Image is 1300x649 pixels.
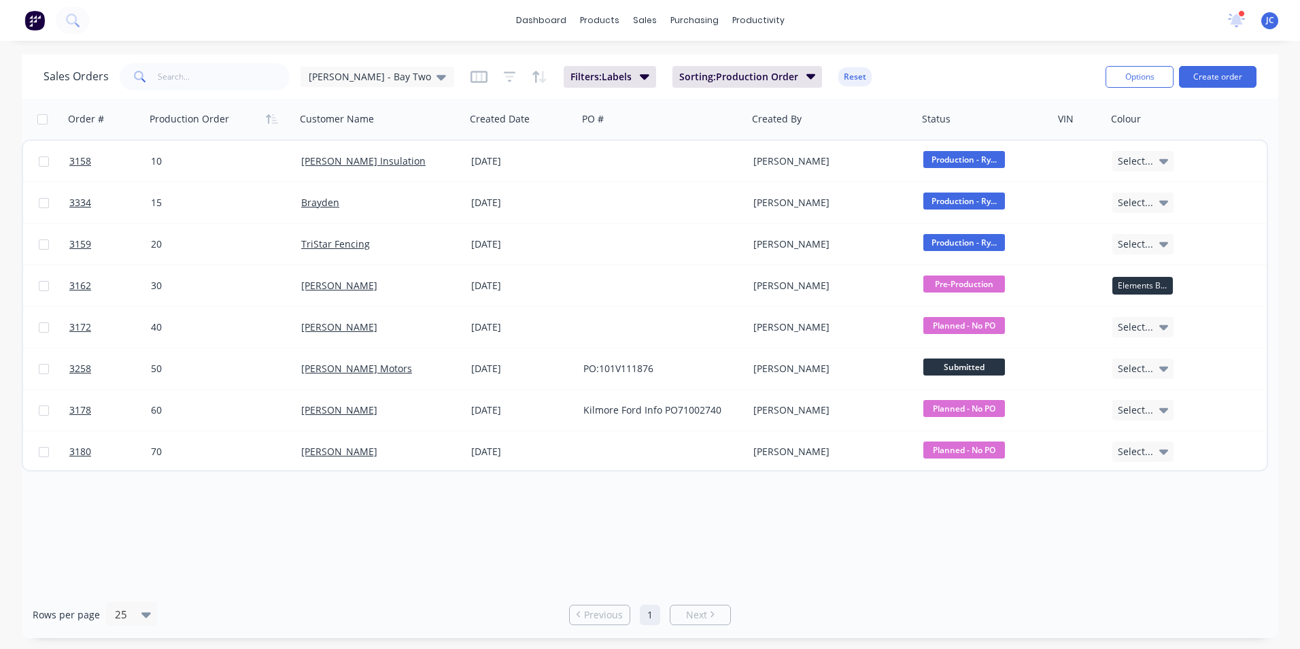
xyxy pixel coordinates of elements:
a: 3258 [69,348,151,389]
div: [PERSON_NAME] [753,237,904,251]
div: 70 [151,445,284,459]
span: Filters: Labels [570,70,632,84]
a: [PERSON_NAME] Motors [301,362,412,375]
a: 3158 [69,141,151,182]
span: 3158 [69,154,91,168]
div: Kilmore Ford Info PO71002740 [583,403,734,417]
a: [PERSON_NAME] [301,403,377,416]
span: Submitted [923,359,1005,376]
div: [PERSON_NAME] [753,320,904,334]
span: Production - Ry... [923,151,1005,168]
span: [PERSON_NAME] - Bay Two [309,69,431,84]
div: PO # [582,112,604,126]
a: [PERSON_NAME] [301,320,377,333]
span: 3159 [69,237,91,251]
span: Select... [1118,362,1153,376]
a: 3159 [69,224,151,265]
span: 3180 [69,445,91,459]
div: Order # [68,112,104,126]
img: Factory [24,10,45,31]
div: [DATE] [471,279,572,293]
div: VIN [1058,112,1074,126]
div: purchasing [664,10,725,31]
span: Planned - No PO [923,317,1005,334]
div: 30 [151,279,284,293]
span: Pre-Production [923,276,1005,293]
button: Filters:Labels [564,66,656,88]
div: [DATE] [471,196,572,210]
div: sales [626,10,664,31]
span: Production - Ry... [923,234,1005,251]
div: [DATE] [471,445,572,459]
span: Sorting: Production Order [679,70,798,84]
span: 3178 [69,403,91,417]
div: 50 [151,362,284,376]
a: 3172 [69,307,151,348]
div: [PERSON_NAME] [753,196,904,210]
div: [DATE] [471,154,572,168]
a: 3162 [69,265,151,306]
div: PO:101V111876 [583,362,734,376]
a: Next page [670,608,730,622]
h1: Sales Orders [44,70,109,83]
div: Created By [752,112,802,126]
div: productivity [725,10,791,31]
div: Customer Name [300,112,374,126]
div: [PERSON_NAME] [753,279,904,293]
a: [PERSON_NAME] [301,445,377,458]
div: 60 [151,403,284,417]
div: [PERSON_NAME] [753,445,904,459]
div: Elements Black - Powdercoat [1112,277,1173,295]
div: [DATE] [471,320,572,334]
a: 3178 [69,390,151,431]
button: Sorting:Production Order [672,66,823,88]
span: Select... [1118,403,1153,417]
a: 3180 [69,431,151,472]
span: 3172 [69,320,91,334]
div: [PERSON_NAME] [753,403,904,417]
span: 3162 [69,279,91,293]
span: Select... [1118,237,1153,251]
span: Select... [1118,154,1153,168]
a: 3334 [69,182,151,223]
button: Reset [838,67,872,86]
div: 10 [151,154,284,168]
span: 3258 [69,362,91,376]
div: [PERSON_NAME] [753,362,904,376]
span: Planned - No PO [923,400,1005,417]
div: 40 [151,320,284,334]
div: [DATE] [471,403,572,417]
div: Colour [1111,112,1141,126]
a: dashboard [509,10,573,31]
div: [DATE] [471,237,572,251]
div: Created Date [470,112,530,126]
span: Select... [1118,445,1153,459]
a: Page 1 is your current page [640,605,660,625]
div: products [573,10,626,31]
a: Previous page [570,608,630,622]
span: Production - Ry... [923,193,1005,210]
div: Production Order [150,112,229,126]
input: Search... [158,63,290,90]
div: 15 [151,196,284,210]
a: Brayden [301,196,339,209]
div: Status [922,112,951,126]
a: [PERSON_NAME] [301,279,377,292]
span: 3334 [69,196,91,210]
button: Options [1106,66,1174,88]
span: Select... [1118,320,1153,334]
a: [PERSON_NAME] Insulation [301,154,426,167]
span: Select... [1118,196,1153,210]
div: [PERSON_NAME] [753,154,904,168]
span: Previous [584,608,623,622]
button: Create order [1179,66,1256,88]
span: Next [686,608,707,622]
div: 20 [151,237,284,251]
span: JC [1266,14,1274,27]
span: Planned - No PO [923,442,1005,459]
div: [DATE] [471,362,572,376]
span: Rows per page [33,608,100,622]
a: TriStar Fencing [301,237,370,250]
ul: Pagination [564,605,736,625]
